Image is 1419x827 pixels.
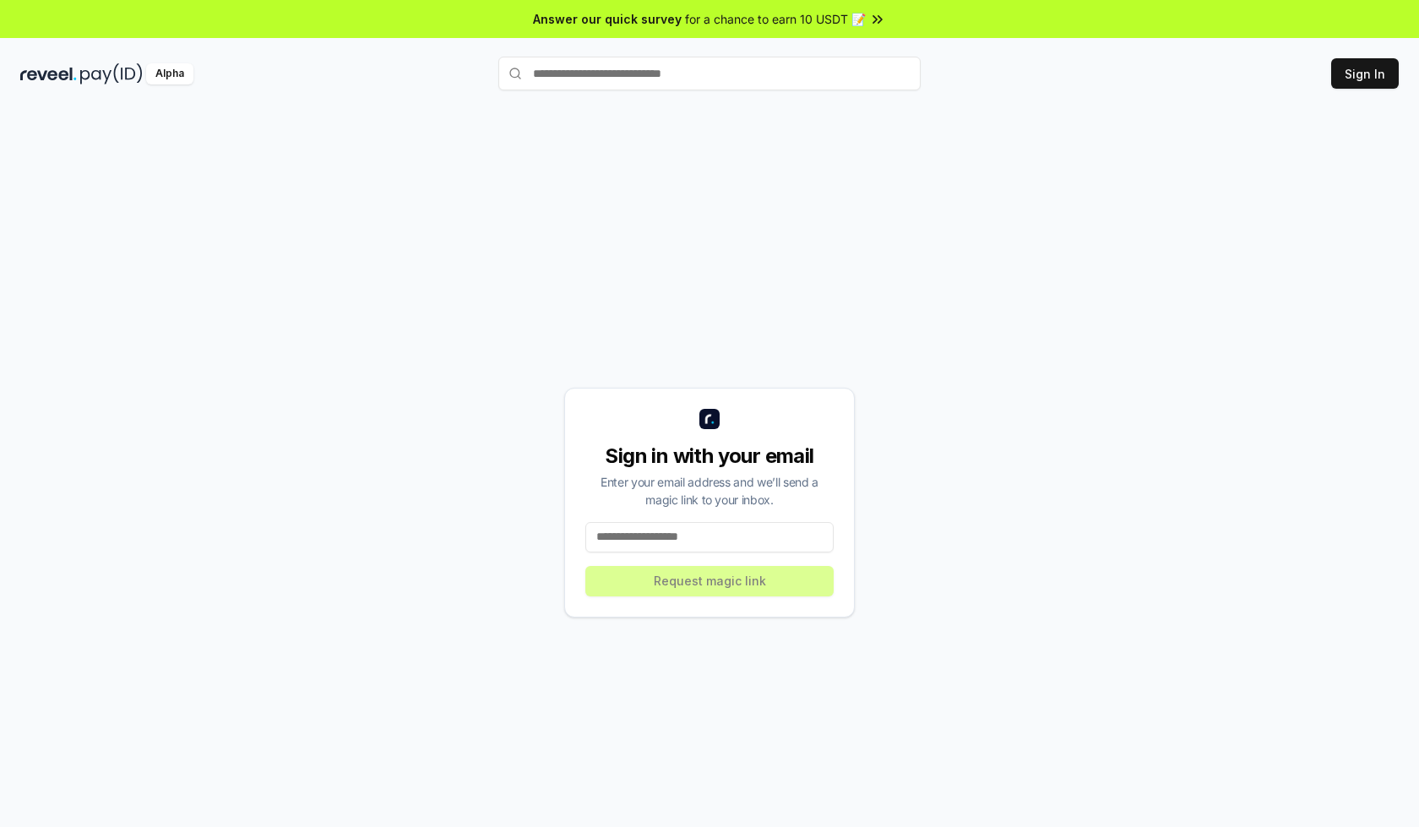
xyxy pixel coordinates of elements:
[146,63,193,84] div: Alpha
[685,10,866,28] span: for a chance to earn 10 USDT 📝
[1331,58,1399,89] button: Sign In
[533,10,682,28] span: Answer our quick survey
[585,473,834,509] div: Enter your email address and we’ll send a magic link to your inbox.
[699,409,720,429] img: logo_small
[80,63,143,84] img: pay_id
[20,63,77,84] img: reveel_dark
[585,443,834,470] div: Sign in with your email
